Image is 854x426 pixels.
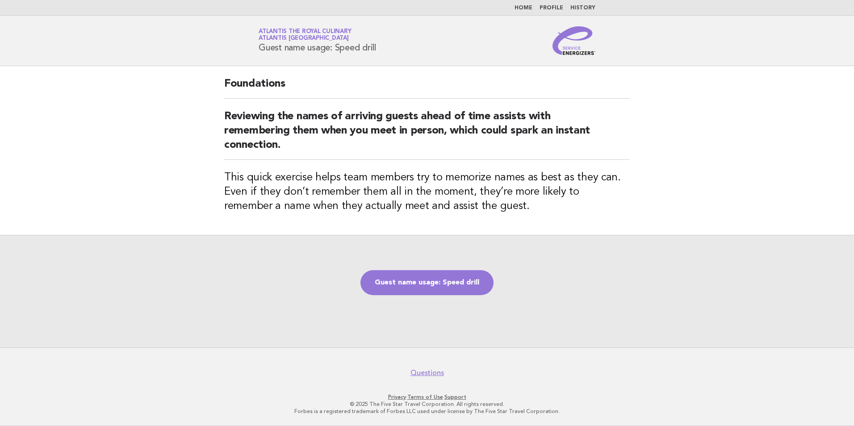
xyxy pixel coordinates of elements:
[154,401,700,408] p: © 2025 The Five Star Travel Corporation. All rights reserved.
[407,394,443,400] a: Terms of Use
[154,408,700,415] p: Forbes is a registered trademark of Forbes LLC used under license by The Five Star Travel Corpora...
[515,5,532,11] a: Home
[388,394,406,400] a: Privacy
[410,368,444,377] a: Questions
[360,270,494,295] a: Guest name usage: Speed drill
[570,5,595,11] a: History
[259,29,351,41] a: Atlantis the Royal CulinaryAtlantis [GEOGRAPHIC_DATA]
[540,5,563,11] a: Profile
[259,29,376,52] h1: Guest name usage: Speed drill
[224,171,630,213] h3: This quick exercise helps team members try to memorize names as best as they can. Even if they do...
[259,36,349,42] span: Atlantis [GEOGRAPHIC_DATA]
[224,77,630,99] h2: Foundations
[154,393,700,401] p: · ·
[444,394,466,400] a: Support
[224,109,630,160] h2: Reviewing the names of arriving guests ahead of time assists with remembering them when you meet ...
[553,26,595,55] img: Service Energizers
